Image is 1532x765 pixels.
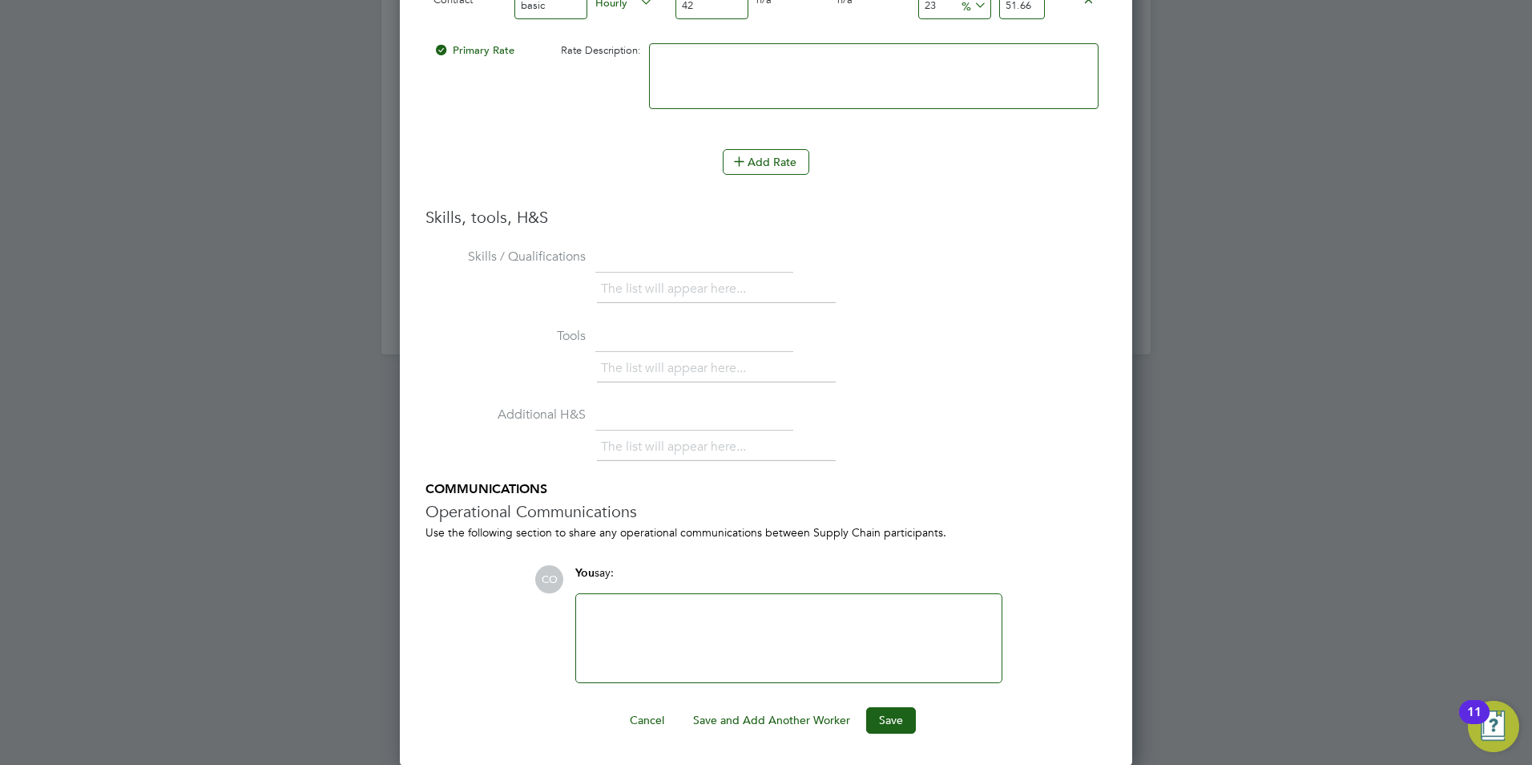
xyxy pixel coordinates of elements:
span: You [575,566,595,580]
div: 11 [1467,712,1482,733]
span: Primary Rate [433,43,514,57]
div: say: [575,565,1002,593]
label: Skills / Qualifications [425,249,586,265]
button: Save and Add Another Worker [680,707,863,733]
button: Cancel [617,707,677,733]
label: Tools [425,328,586,345]
h3: Operational Communications [425,501,1107,522]
li: The list will appear here... [601,436,752,458]
button: Save [866,707,916,733]
h5: COMMUNICATIONS [425,481,1107,498]
li: The list will appear here... [601,278,752,300]
button: Open Resource Center, 11 new notifications [1468,701,1519,752]
span: Rate Description: [561,43,641,57]
label: Additional H&S [425,407,586,423]
h3: Skills, tools, H&S [425,207,1107,228]
div: Use the following section to share any operational communications between Supply Chain participants. [425,525,1107,540]
li: The list will appear here... [601,358,752,379]
span: CO [535,565,563,593]
button: Add Rate [723,149,809,175]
